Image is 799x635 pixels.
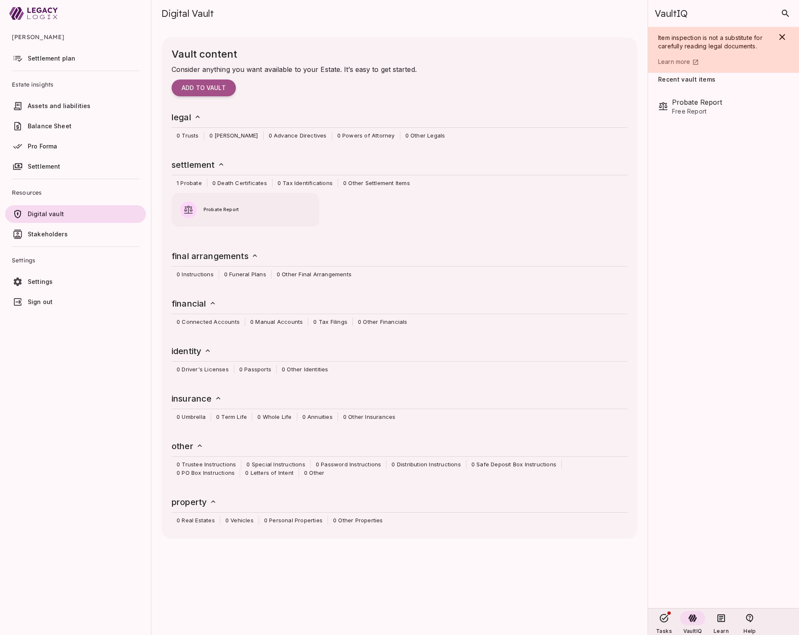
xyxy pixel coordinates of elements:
span: Stakeholders [28,230,68,238]
span: 0 Funeral Plans [219,270,271,278]
span: 0 Death Certificates [207,179,272,187]
a: Stakeholders [5,225,146,243]
h6: property [172,495,217,509]
span: 0 Whole Life [252,413,296,421]
a: Settlement [5,158,146,175]
span: 0 Term Life [211,413,252,421]
span: 0 Umbrella [172,413,211,421]
span: Sign out [28,298,53,305]
span: 0 Other Final Arrangements [272,270,357,278]
div: identity 0 Driver's Licenses0 Passports0 Other Identities [163,340,636,378]
div: legal 0 Trusts0 [PERSON_NAME]0 Advance Directives0 Powers of Attorney0 Other Legals [163,106,636,144]
a: Balance Sheet [5,117,146,135]
a: Sign out [5,293,146,311]
div: settlement 1 Probate0 Death Certificates0 Tax Identifications0 Other Settlement Items [163,154,636,191]
div: Probate ReportFree Report [658,91,789,122]
h6: legal [172,111,202,124]
a: Settings [5,273,146,291]
span: Estate insights [12,74,139,95]
span: Balance Sheet [28,122,71,130]
span: Digital Vault [161,8,214,19]
span: 0 Powers of Attorney [332,131,400,140]
span: 0 Tax Filings [308,317,352,326]
span: 0 Trusts [172,131,204,140]
div: other 0 Trustee Instructions0 Special Instructions0 Password Instructions0 Distribution Instructi... [163,435,636,481]
button: Probate Report [172,193,319,227]
span: 0 Trustee Instructions [172,460,241,468]
span: VaultIQ [655,8,687,19]
a: Learn more [658,57,769,66]
span: Add to vault [182,84,226,92]
span: 0 Passports [234,365,276,373]
span: Consider anything you want available to your Estate. It’s easy to get started. [172,65,417,74]
span: Settlement [28,163,61,170]
span: 0 Letters of Intent [240,468,299,477]
span: Learn more [658,58,691,65]
div: insurance 0 Umbrella0 Term Life0 Whole Life0 Annuities0 Other Insurances [163,388,636,425]
span: Resources [12,183,139,203]
span: Learn [714,628,729,634]
span: [PERSON_NAME] [12,27,139,47]
span: Digital vault [28,210,64,217]
span: 0 Other Identities [277,365,333,373]
span: 0 Driver's Licenses [172,365,234,373]
button: Add to vault [172,79,236,96]
div: final arrangements 0 Instructions0 Funeral Plans0 Other Final Arrangements [163,245,636,283]
span: Tasks [656,628,672,634]
span: 0 Annuities [297,413,338,421]
h6: settlement [172,158,225,172]
span: Recent vault items [658,76,715,85]
span: 0 Special Instructions [241,460,310,468]
span: 0 Distribution Instructions [386,460,466,468]
span: 0 Tax Identifications [273,179,338,187]
h6: other [172,439,204,453]
span: Probate Report [204,206,311,214]
span: 0 Vehicles [220,516,259,524]
a: Digital vault [5,205,146,223]
span: 0 Other Settlement Items [338,179,415,187]
h6: identity [172,344,212,358]
span: 0 Advance Directives [264,131,332,140]
a: Assets and liabilities [5,97,146,115]
span: Settings [28,278,53,285]
span: 0 [PERSON_NAME] [204,131,263,140]
span: 0 Other Properties [328,516,388,524]
span: Pro Forma [28,143,57,150]
div: financial 0 Connected Accounts0 Manual Accounts0 Tax Filings0 Other Financials [163,293,636,330]
span: 1 Probate [172,179,207,187]
span: 0 PO Box Instructions [172,468,240,477]
a: Pro Forma [5,138,146,155]
span: Assets and liabilities [28,102,90,109]
span: Item inspection is not a substitute for carefully reading legal documents. [658,34,764,50]
span: Settings [12,250,139,270]
span: 0 Safe Deposit Box Instructions [466,460,561,468]
span: Vault content [172,48,237,60]
span: Settlement plan [28,55,75,62]
span: 0 Connected Accounts [172,317,245,326]
span: 0 Personal Properties [259,516,328,524]
div: property 0 Real Estates0 Vehicles0 Personal Properties0 Other Properties [163,491,636,529]
span: Free Report [672,107,789,116]
span: Probate Report [672,97,789,107]
h6: final arrangements [172,249,259,263]
h6: financial [172,297,217,310]
span: VaultIQ [683,628,702,634]
span: 0 Password Instructions [311,460,386,468]
span: 0 Other Legals [400,131,450,140]
h6: insurance [172,392,222,405]
span: 0 Real Estates [172,516,220,524]
span: 0 Instructions [172,270,219,278]
span: 0 Other Insurances [338,413,401,421]
a: Settlement plan [5,50,146,67]
span: 0 Manual Accounts [245,317,308,326]
span: 0 Other [299,468,329,477]
span: Help [743,628,756,634]
span: 0 Other Financials [353,317,413,326]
